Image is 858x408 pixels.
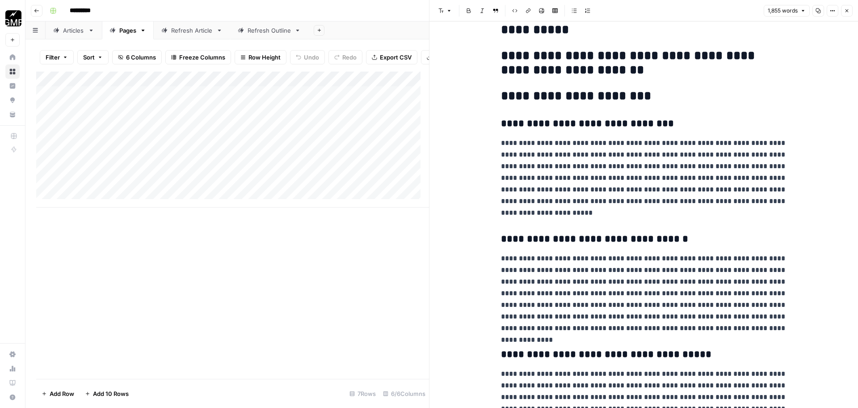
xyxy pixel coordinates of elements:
div: Articles [63,26,84,35]
button: Freeze Columns [165,50,231,64]
button: Redo [328,50,362,64]
button: Help + Support [5,390,20,404]
a: Learning Hub [5,376,20,390]
span: 6 Columns [126,53,156,62]
div: Pages [119,26,136,35]
button: Export CSV [366,50,417,64]
button: Workspace: Growth Marketing Pro [5,7,20,30]
button: Sort [77,50,109,64]
div: 7 Rows [346,387,379,401]
div: 6/6 Columns [379,387,429,401]
button: Undo [290,50,325,64]
a: Your Data [5,107,20,122]
span: Row Height [248,53,281,62]
span: Filter [46,53,60,62]
a: Articles [46,21,102,39]
img: Growth Marketing Pro Logo [5,10,21,26]
div: Refresh Article [171,26,213,35]
a: Home [5,50,20,64]
button: Add Row [36,387,80,401]
a: Insights [5,79,20,93]
button: Add 10 Rows [80,387,134,401]
span: Sort [83,53,95,62]
span: Freeze Columns [179,53,225,62]
a: Usage [5,361,20,376]
a: Settings [5,347,20,361]
a: Refresh Outline [230,21,308,39]
button: 6 Columns [112,50,162,64]
div: Refresh Outline [248,26,291,35]
span: Redo [342,53,357,62]
a: Opportunities [5,93,20,107]
a: Browse [5,64,20,79]
span: Undo [304,53,319,62]
button: 1,855 words [764,5,810,17]
a: Pages [102,21,154,39]
a: Refresh Article [154,21,230,39]
span: 1,855 words [768,7,798,15]
span: Add Row [50,389,74,398]
button: Row Height [235,50,286,64]
span: Export CSV [380,53,412,62]
span: Add 10 Rows [93,389,129,398]
button: Filter [40,50,74,64]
